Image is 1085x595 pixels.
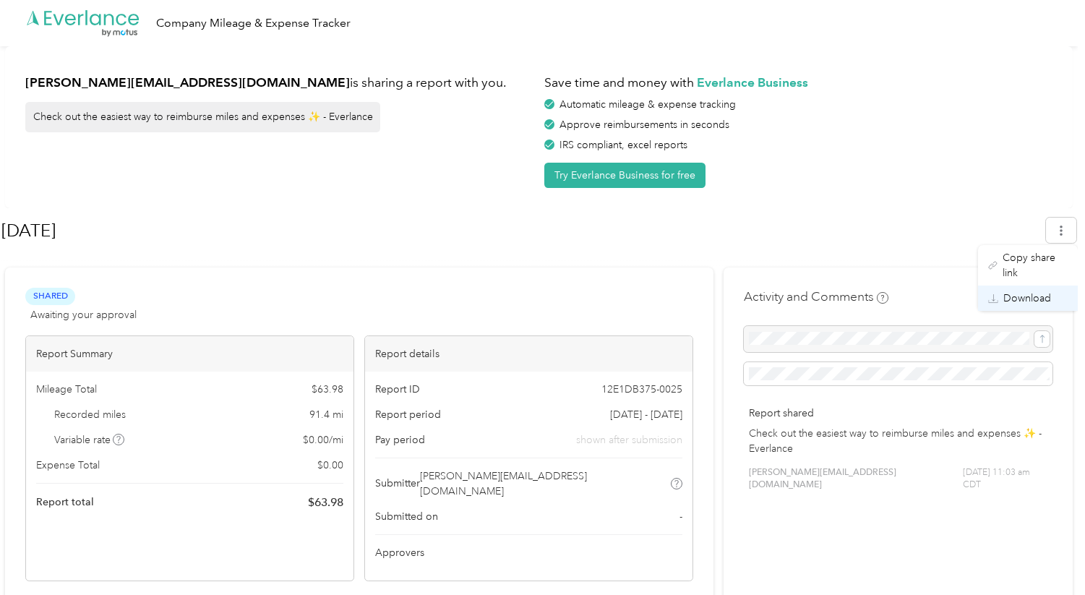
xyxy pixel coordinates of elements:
span: Approvers [375,545,424,560]
span: Awaiting your approval [30,307,137,322]
span: Submitter [375,476,420,491]
h1: Save time and money with [544,74,1053,92]
div: Check out the easiest way to reimburse miles and expenses ✨ - Everlance [25,102,380,132]
span: $ 63.98 [312,382,343,397]
span: - [679,509,682,524]
strong: Everlance Business [697,74,808,90]
p: Check out the easiest way to reimburse miles and expenses ✨ - Everlance [749,426,1047,456]
span: [DATE] 11:03 am CDT [963,466,1047,492]
strong: [PERSON_NAME][EMAIL_ADDRESS][DOMAIN_NAME] [25,74,350,90]
span: Recorded miles [54,407,126,422]
span: $ 0.00 [317,458,343,473]
span: Submitted on [375,509,438,524]
span: [PERSON_NAME][EMAIL_ADDRESS][DOMAIN_NAME] [749,466,963,492]
span: Report total [36,495,94,510]
span: shown after submission [576,432,682,448]
span: [DATE] - [DATE] [610,407,682,422]
h1: Aug 2025 [1,213,1036,248]
span: [PERSON_NAME][EMAIL_ADDRESS][DOMAIN_NAME] [420,468,669,499]
span: $ 63.98 [308,494,343,511]
span: 91.4 mi [309,407,343,422]
div: Report details [365,336,692,372]
button: Try Everlance Business for free [544,163,706,188]
span: Pay period [375,432,425,448]
span: Approve reimbursements in seconds [559,119,729,131]
div: Company Mileage & Expense Tracker [156,14,351,33]
h4: Activity and Comments [744,288,888,306]
span: Download [1003,291,1051,306]
span: Variable rate [54,432,125,448]
span: IRS compliant, excel reports [559,139,687,151]
h1: is sharing a report with you. [25,74,534,92]
span: Expense Total [36,458,100,473]
span: Mileage Total [36,382,97,397]
span: 12E1DB375-0025 [601,382,682,397]
span: Report period [375,407,441,422]
span: Shared [25,288,75,304]
span: $ 0.00 / mi [303,432,343,448]
span: Automatic mileage & expense tracking [559,98,736,111]
span: Copy share link [1003,250,1068,281]
div: Report Summary [26,336,353,372]
p: Report shared [749,406,1047,421]
span: Report ID [375,382,420,397]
